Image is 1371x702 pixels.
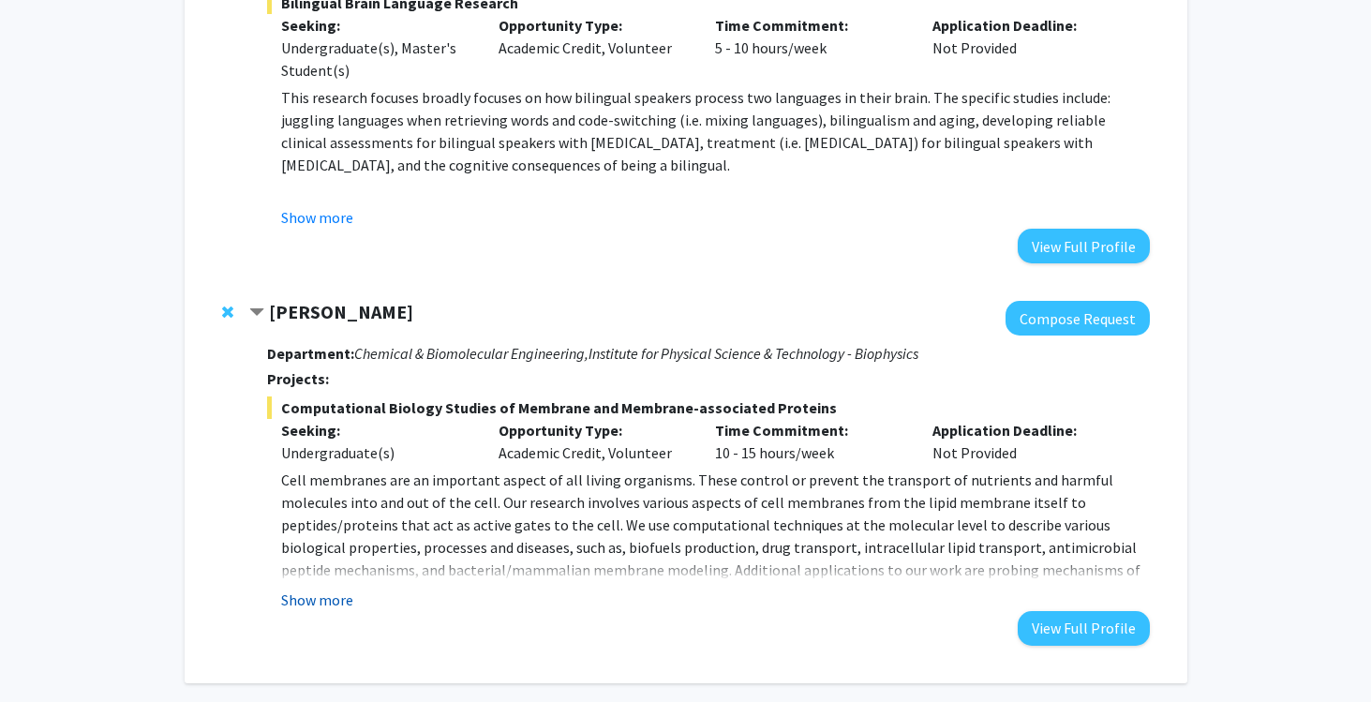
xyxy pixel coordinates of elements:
p: Application Deadline: [932,14,1122,37]
div: Not Provided [918,14,1136,82]
p: Opportunity Type: [499,14,688,37]
div: Undergraduate(s), Master's Student(s) [281,37,470,82]
i: Chemical & Biomolecular Engineering, [354,344,589,363]
div: Academic Credit, Volunteer [484,14,702,82]
strong: Department: [267,344,354,363]
strong: Projects: [267,369,329,388]
div: 10 - 15 hours/week [701,419,918,464]
p: Cell membranes are an important aspect of all living organisms. These control or prevent the tran... [281,469,1149,649]
p: Opportunity Type: [499,419,688,441]
button: Show more [281,206,353,229]
div: Not Provided [918,419,1136,464]
div: 5 - 10 hours/week [701,14,918,82]
p: This research focuses broadly focuses on how bilingual speakers process two languages in their br... [281,86,1149,176]
p: Time Commitment: [715,419,904,441]
span: Contract Jeffery Klauda Bookmark [249,306,264,321]
div: Academic Credit, Volunteer [484,419,702,464]
button: View Full Profile [1018,611,1150,646]
button: Compose Request to Jeffery Klauda [1006,301,1150,336]
div: Undergraduate(s) [281,441,470,464]
p: Application Deadline: [932,419,1122,441]
i: Institute for Physical Science & Technology - Biophysics [589,344,918,363]
p: Seeking: [281,419,470,441]
span: Computational Biology Studies of Membrane and Membrane-associated Proteins [267,396,1149,419]
p: Time Commitment: [715,14,904,37]
button: View Full Profile [1018,229,1150,263]
iframe: Chat [14,618,80,688]
strong: [PERSON_NAME] [269,300,413,323]
button: Show more [281,589,353,611]
p: Seeking: [281,14,470,37]
span: Remove Jeffery Klauda from bookmarks [222,305,233,320]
